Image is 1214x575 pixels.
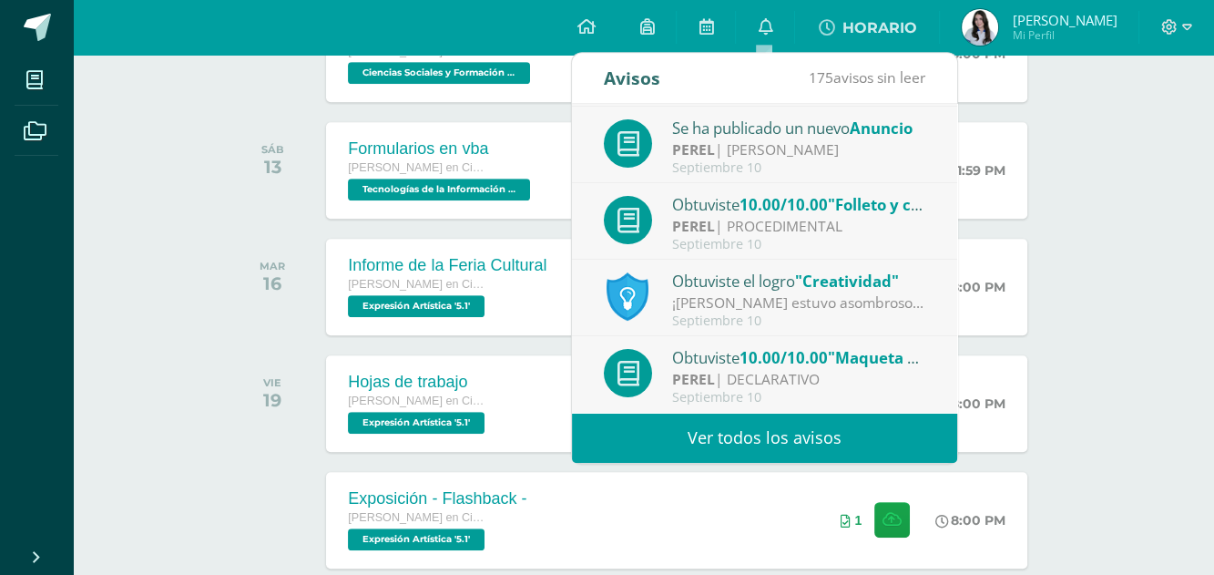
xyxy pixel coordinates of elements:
span: avisos sin leer [809,67,925,87]
span: "Creatividad" [795,271,899,292]
div: SÁB [261,143,284,156]
span: Anuncio [850,118,913,139]
span: Tecnologías de la Información y Comunicación 5 '5.1' [348,179,530,200]
div: Septiembre 10 [672,160,925,176]
strong: PEREL [672,139,715,159]
div: Informe de la Feria Cultural [348,256,546,275]
span: Expresión Artística '5.1' [348,295,485,317]
div: ¡[PERSON_NAME] estuvo asombroso! Sigue aportando ideas y conceptos novedosos, esto te permitirá s... [672,293,925,313]
span: [PERSON_NAME] en Ciencias y Letras [348,161,485,174]
strong: PEREL [672,216,715,236]
div: Septiembre 10 [672,390,925,406]
div: Formularios en vba [348,139,535,159]
span: "Maqueta del [PERSON_NAME][DATE]" [828,347,1117,368]
span: 1 [854,513,862,528]
div: 19 [263,389,281,411]
span: 175 [809,67,833,87]
div: 16 [260,272,285,294]
div: Avisos [604,53,660,103]
span: [PERSON_NAME] en Ciencias y Letras [348,278,485,291]
div: Obtuviste en [672,192,925,216]
img: 3ab4b2b84272e6d27f1a9a1c5ffcc655.png [962,9,998,46]
div: | PROCEDIMENTAL [672,216,925,237]
div: 11:59 PM [937,162,1005,179]
span: [PERSON_NAME] [1012,11,1117,29]
span: 10.00/10.00 [740,347,828,368]
span: Expresión Artística '5.1' [348,412,485,434]
div: Exposición - Flashback - [348,489,526,508]
div: 8:00 PM [935,279,1005,295]
div: VIE [263,376,281,389]
div: Obtuviste en [672,345,925,369]
span: Ciencias Sociales y Formación Ciudadana 5 '5.1' [348,62,530,84]
span: HORARIO [842,19,916,36]
div: Septiembre 10 [672,313,925,329]
div: MAR [260,260,285,272]
div: Archivos entregados [841,513,862,528]
div: | DECLARATIVO [672,369,925,390]
span: [PERSON_NAME] en Ciencias y Letras [348,511,485,524]
div: 8:00 PM [935,512,1005,529]
div: Hojas de trabajo [348,373,489,392]
strong: PEREL [672,369,715,389]
div: Obtuviste el logro [672,269,925,293]
span: Mi Perfil [1012,27,1117,43]
span: [PERSON_NAME] en Ciencias y Letras [348,395,485,407]
span: Expresión Artística '5.1' [348,529,485,550]
div: 8:00 PM [935,395,1005,412]
div: Se ha publicado un nuevo [672,116,925,139]
div: 13 [261,156,284,178]
span: "Folleto y cuaderno" [828,194,983,215]
div: Septiembre 10 [672,237,925,252]
div: | [PERSON_NAME] [672,139,925,160]
span: 10.00/10.00 [740,194,828,215]
a: Ver todos los avisos [572,413,957,463]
